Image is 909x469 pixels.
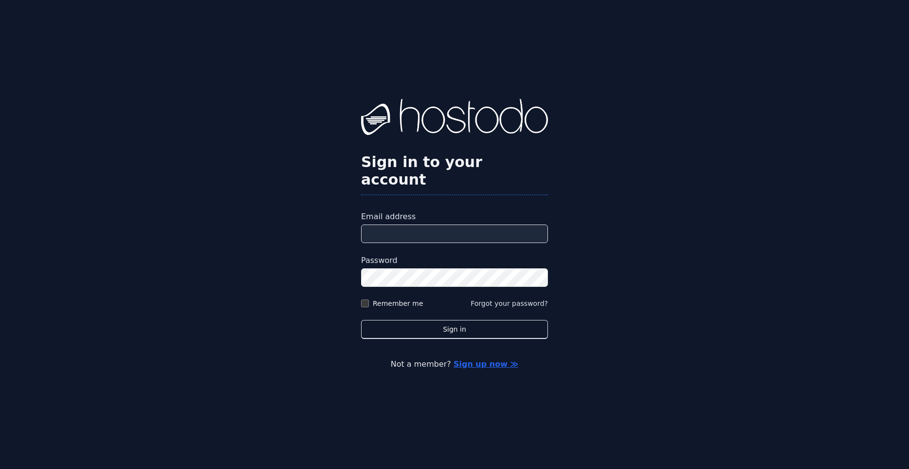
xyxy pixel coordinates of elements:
[47,358,862,370] p: Not a member?
[361,99,548,138] img: Hostodo
[361,320,548,339] button: Sign in
[361,255,548,266] label: Password
[471,299,548,308] button: Forgot your password?
[361,211,548,223] label: Email address
[361,153,548,188] h2: Sign in to your account
[454,359,518,369] a: Sign up now ≫
[373,299,423,308] label: Remember me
